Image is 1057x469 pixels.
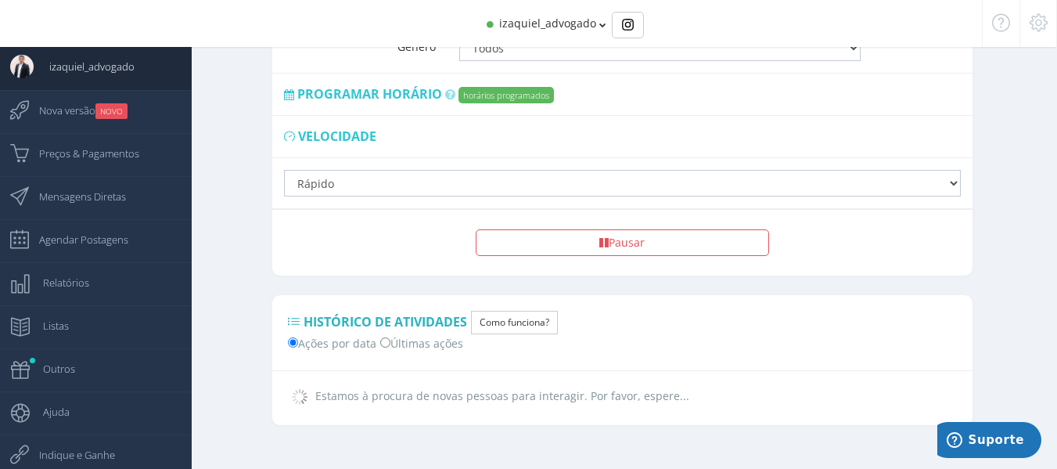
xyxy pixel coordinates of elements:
[292,389,307,405] img: loader.gif
[27,349,75,388] span: Outros
[297,85,442,103] span: Programar horário
[380,337,390,348] input: Últimas ações
[27,306,69,345] span: Listas
[304,313,467,330] span: Histórico de Atividades
[95,103,128,119] small: NOVO
[458,87,554,103] label: horários programados
[23,134,139,173] span: Preços & Pagamentos
[298,128,376,145] span: Velocidade
[10,55,34,78] img: User Image
[499,16,596,31] span: izaquiel_advogado
[380,334,463,351] label: Últimas ações
[937,422,1041,461] iframe: Abre um widget para que você possa encontrar mais informações
[476,229,769,256] button: Pausar
[315,385,712,408] div: Estamos à procura de novas pessoas para interagir. Por favor, espere...
[27,263,89,302] span: Relatórios
[34,47,135,86] span: izaquiel_advogado
[471,311,558,334] button: Como funciona?
[612,12,644,38] div: Basic example
[622,19,634,31] img: Instagram_simple_icon.svg
[23,91,128,130] span: Nova versão
[23,220,128,259] span: Agendar Postagens
[288,334,376,351] label: Ações por data
[288,337,298,348] input: Ações por data
[23,177,126,216] span: Mensagens Diretas
[27,392,70,431] span: Ajuda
